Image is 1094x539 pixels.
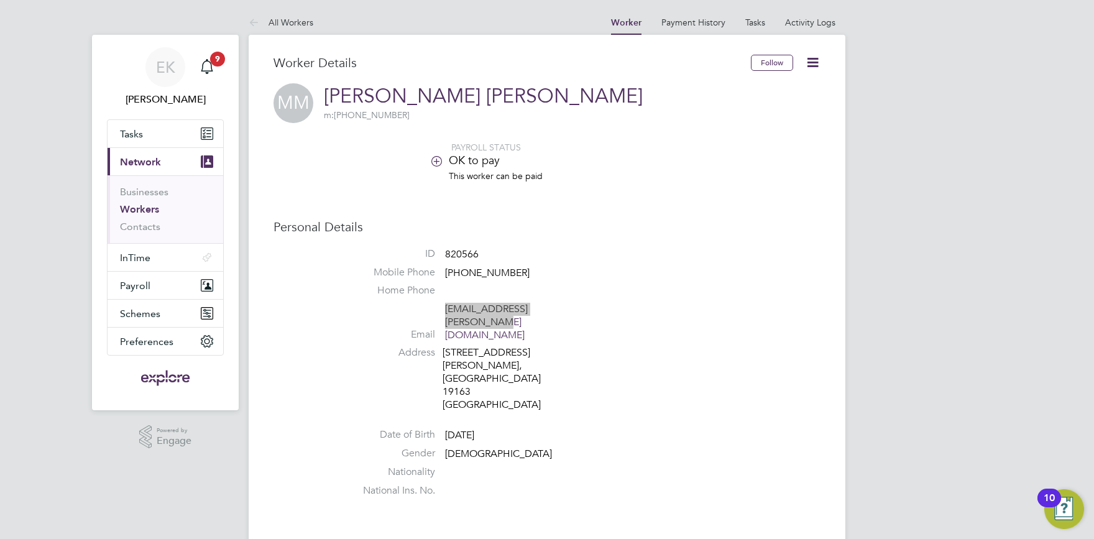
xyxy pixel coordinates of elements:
[108,272,223,299] button: Payroll
[661,17,725,28] a: Payment History
[120,186,168,198] a: Businesses
[157,425,191,436] span: Powered by
[745,17,765,28] a: Tasks
[249,17,313,28] a: All Workers
[210,52,225,67] span: 9
[108,175,223,243] div: Network
[445,430,474,442] span: [DATE]
[445,248,479,260] span: 820566
[348,428,435,441] label: Date of Birth
[449,153,500,167] span: OK to pay
[156,59,175,75] span: EK
[445,267,530,279] span: [PHONE_NUMBER]
[273,83,313,123] span: MM
[273,219,820,235] h3: Personal Details
[348,284,435,297] label: Home Phone
[273,55,751,71] h3: Worker Details
[107,368,224,388] a: Go to home page
[751,55,793,71] button: Follow
[611,17,641,28] a: Worker
[120,156,161,168] span: Network
[449,170,543,182] span: This worker can be paid
[108,120,223,147] a: Tasks
[443,346,561,411] div: [STREET_ADDRESS][PERSON_NAME], [GEOGRAPHIC_DATA] 19163 [GEOGRAPHIC_DATA]
[348,346,435,359] label: Address
[139,425,192,449] a: Powered byEngage
[348,484,435,497] label: National Ins. No.
[1044,498,1055,514] div: 10
[108,300,223,327] button: Schemes
[120,336,173,348] span: Preferences
[120,308,160,320] span: Schemes
[107,92,224,107] span: Elena Kazi
[348,447,435,460] label: Gender
[157,436,191,446] span: Engage
[108,244,223,271] button: InTime
[324,109,334,121] span: m:
[140,368,191,388] img: exploregroup-logo-retina.png
[451,142,521,153] span: PAYROLL STATUS
[92,35,239,410] nav: Main navigation
[107,47,224,107] a: EK[PERSON_NAME]
[108,148,223,175] button: Network
[1044,489,1084,529] button: Open Resource Center, 10 new notifications
[324,84,643,108] a: [PERSON_NAME] [PERSON_NAME]
[108,328,223,355] button: Preferences
[120,252,150,264] span: InTime
[445,303,528,341] a: [EMAIL_ADDRESS][PERSON_NAME][DOMAIN_NAME]
[324,109,410,121] span: [PHONE_NUMBER]
[195,47,219,87] a: 9
[120,128,143,140] span: Tasks
[348,466,435,479] label: Nationality
[348,328,435,341] label: Email
[120,280,150,292] span: Payroll
[348,266,435,279] label: Mobile Phone
[120,203,159,215] a: Workers
[445,448,552,460] span: [DEMOGRAPHIC_DATA]
[120,221,160,233] a: Contacts
[348,247,435,260] label: ID
[785,17,835,28] a: Activity Logs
